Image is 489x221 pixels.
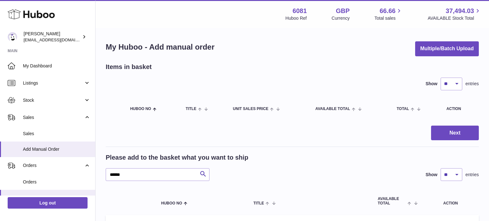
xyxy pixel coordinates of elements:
span: entries [465,172,479,178]
label: Show [426,81,437,87]
span: entries [465,81,479,87]
div: [PERSON_NAME] [24,31,81,43]
span: Add Manual Order [23,195,90,201]
span: Stock [23,97,84,103]
span: [EMAIL_ADDRESS][DOMAIN_NAME] [24,37,94,42]
span: Unit Sales Price [233,107,268,111]
h1: My Huboo - Add manual order [106,42,215,52]
span: Orders [23,179,90,185]
a: 66.66 Total sales [374,7,403,21]
span: Total [397,107,409,111]
strong: GBP [336,7,350,15]
span: Orders [23,162,84,169]
a: Log out [8,197,88,209]
div: Currency [332,15,350,21]
span: 66.66 [379,7,395,15]
span: Sales [23,131,90,137]
h2: Please add to the basket what you want to ship [106,153,248,162]
button: Next [431,126,479,141]
a: 37,494.03 AVAILABLE Stock Total [428,7,481,21]
h2: Items in basket [106,63,152,71]
span: Add Manual Order [23,146,90,152]
span: Title [253,201,264,205]
div: Huboo Ref [286,15,307,21]
img: hello@pogsheadphones.com [8,32,17,42]
span: Huboo no [161,201,182,205]
span: Title [186,107,196,111]
strong: 6081 [293,7,307,15]
span: AVAILABLE Total [378,197,406,205]
th: Action [422,190,479,211]
span: Total sales [374,15,403,21]
div: Action [446,107,472,111]
span: Listings [23,80,84,86]
label: Show [426,172,437,178]
span: Sales [23,114,84,121]
span: Huboo no [130,107,151,111]
span: My Dashboard [23,63,90,69]
button: Multiple/Batch Upload [415,41,479,56]
span: 37,494.03 [446,7,474,15]
span: AVAILABLE Total [315,107,350,111]
span: AVAILABLE Stock Total [428,15,481,21]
